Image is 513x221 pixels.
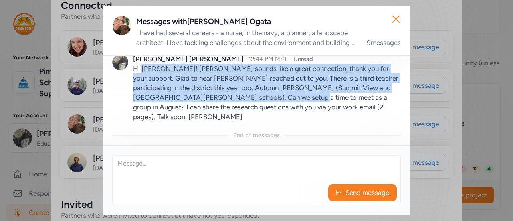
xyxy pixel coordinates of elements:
span: · [289,55,291,63]
div: End of messages [233,131,280,139]
img: Avatar [112,16,131,35]
button: Send message [328,184,397,201]
div: Messages with [PERSON_NAME] Ogata [136,16,401,27]
span: 12:44 PM MST [248,55,287,63]
span: Send message [345,188,390,197]
div: 9 messages [367,38,401,47]
div: I have had several careers - a nurse, in the navy, a planner, a landscape architect. I love tackl... [136,28,357,47]
img: Avatar [112,54,128,70]
div: [PERSON_NAME] [PERSON_NAME] [133,54,244,64]
span: Unread [293,55,313,63]
p: Hi [PERSON_NAME]! [PERSON_NAME] sounds like a great connection, thank you for your support. Glad ... [133,64,401,122]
